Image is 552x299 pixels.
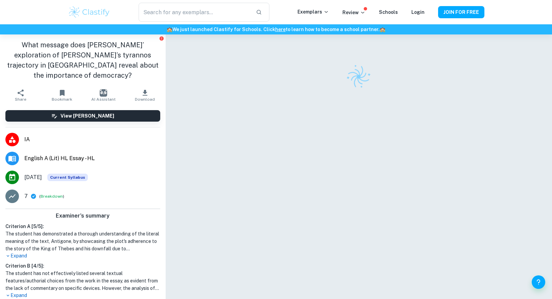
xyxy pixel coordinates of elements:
button: JOIN FOR FREE [438,6,484,18]
h1: The student has demonstrated a thorough understanding of the literal meaning of the text, Antigon... [5,230,160,252]
input: Search for any exemplars... [139,3,250,22]
div: This exemplar is based on the current syllabus. Feel free to refer to it for inspiration/ideas wh... [47,174,88,181]
p: Expand [5,292,160,299]
h6: We just launched Clastify for Schools. Click to learn how to become a school partner. [1,26,551,33]
span: 🏫 [167,27,172,32]
span: Bookmark [52,97,72,102]
button: Bookmark [41,86,82,105]
h6: View [PERSON_NAME] [61,112,114,120]
h6: Criterion B [ 4 / 5 ]: [5,262,160,270]
span: AI Assistant [91,97,116,102]
a: Schools [379,9,398,15]
span: Download [135,97,155,102]
span: ( ) [39,193,64,200]
span: [DATE] [24,173,42,181]
h6: Criterion A [ 5 / 5 ]: [5,223,160,230]
button: View [PERSON_NAME] [5,110,160,122]
span: IA [24,135,160,144]
button: Report issue [159,36,164,41]
h6: Examiner's summary [3,212,163,220]
img: Clastify logo [68,5,111,19]
h1: The student has not effectively listed several textual features/authorial choices from the work i... [5,270,160,292]
span: English A (Lit) HL Essay - HL [24,154,160,163]
p: Review [342,9,365,16]
h1: What message does [PERSON_NAME]’ exploration of [PERSON_NAME]’s tyrannos trajectory in [GEOGRAPHI... [5,40,160,80]
span: 🏫 [380,27,385,32]
p: Expand [5,252,160,259]
img: Clastify logo [342,60,375,93]
span: Current Syllabus [47,174,88,181]
p: Exemplars [297,8,329,16]
img: AI Assistant [100,89,107,97]
button: Help and Feedback [532,275,545,289]
button: Breakdown [41,193,63,199]
p: 7 [24,192,28,200]
a: here [275,27,286,32]
span: Share [15,97,26,102]
button: AI Assistant [83,86,124,105]
a: Login [411,9,425,15]
button: Download [124,86,165,105]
